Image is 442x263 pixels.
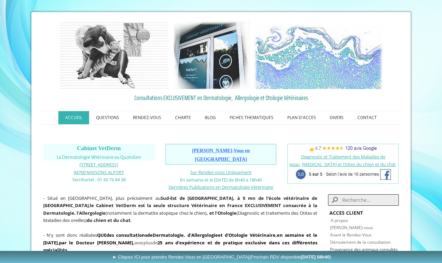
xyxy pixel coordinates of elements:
a: BLOG [198,111,223,124]
a: 94700 MAISONS ALFORT [74,169,124,175]
a: Avant le Rendez-Vous [330,232,372,238]
a: Dernières Publications en Dermatologie Vétérinaire [169,184,273,190]
b: Cabinet VetDerm est la seule structure Vétérinaire en [96,202,225,208]
a: [MEDICAL_DATA] et Otites du chien et du chat [302,161,396,167]
b: [DATE] 08h40 [301,254,330,260]
a: ACCUEIL [58,111,89,124]
a: CHARTE [168,111,198,124]
a: CONTACT [350,111,384,124]
span: , [58,240,59,246]
span: - Situé en [GEOGRAPHIC_DATA], plus précisément au , (notamment la dermatite atopique chez le chie... [43,195,317,224]
a: QUESTIONS [89,111,126,124]
a: Diagnostic et Traitement des Maladies de peau, [289,154,385,167]
span: Secrétariat : 01 43 76 84 38 [72,176,126,183]
span: En semaine et le [DATE] de 8h40 à 18h40 [180,177,262,183]
span: plus [144,240,152,246]
span: ► Cliquez ICI pour prendre Rendez-Vous en [GEOGRAPHIC_DATA] [112,254,331,260]
span: des animaux consultés [354,246,398,252]
span: avec de [43,232,317,253]
a: [STREET_ADDRESS] [79,161,118,168]
span: 👉 [309,146,377,152]
b: , et l'Otologie [206,210,237,216]
span: en semaine et le [DATE] [43,232,317,246]
input: Search [328,194,399,206]
a: [PERSON_NAME]-Vous en [GEOGRAPHIC_DATA] [192,148,250,162]
span: Cabinet VetDerm [77,145,121,152]
span: P [330,246,333,252]
strong: des [106,232,114,238]
strong: ACCES CLIENT [329,210,363,216]
span: (Prochain RDV disponible ) [249,254,331,260]
a: FICHES THEMATIQUES [223,111,280,124]
a: consultations [116,232,147,238]
span: - N'y sont donc réalisées [43,232,317,253]
a: Consultations EXCLUSIVEMENT en Dermatologie, Allergologie et Otologie Vétérinaires [43,92,399,103]
strong: de , d' et d' [116,232,266,238]
strong: 25 ans d'expérience et de pratique exclusive dans ces différentes spécialités. [43,240,317,253]
span: [PERSON_NAME]-Vous en [GEOGRAPHIC_DATA] [192,148,250,162]
span: [STREET_ADDRESS] [79,162,118,168]
a: RENDEZ-VOUS [126,111,168,124]
b: , [59,240,134,246]
a: aire [267,232,276,238]
a: DIVERS [323,111,350,124]
strong: , [276,232,277,238]
a: Allergologie [191,232,218,238]
span: par le Docteur [PERSON_NAME] [59,240,133,246]
b: France EXCLUSIVEMENT consacrée à la Dermatologie, l'Allergologie [43,202,317,216]
a: A propos [331,217,348,223]
strong: le [90,202,94,208]
a: [PERSON_NAME]-vous [330,225,373,231]
span: La Dermatologie Vétérinaire au Quotidien [57,155,141,160]
a: Dermatologie [153,232,184,238]
a: PLAN D'ACCES [280,111,323,124]
a: rovenance [333,246,353,252]
a: Sur Rendez-vous Uniquement [190,169,252,175]
strong: du chien et du chat [87,217,131,223]
strong: QUE [97,232,106,238]
a: Déroulement de la consultation [330,239,391,245]
strong: Sud-Est de [GEOGRAPHIC_DATA], à 5 mn de l'école vétérinaire de [GEOGRAPHIC_DATA] [43,195,317,209]
a: Otologie Vétérin [229,232,267,238]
